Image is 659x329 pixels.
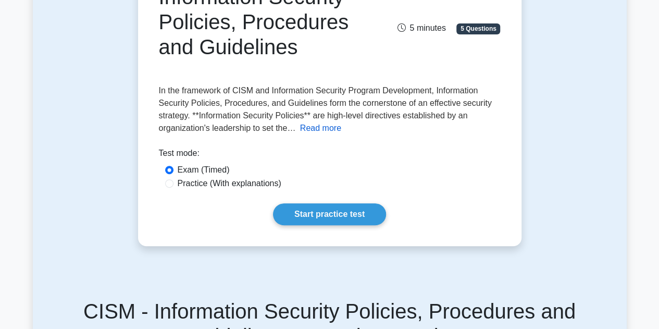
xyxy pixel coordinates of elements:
div: Test mode: [159,147,501,164]
label: Exam (Timed) [178,164,230,176]
span: 5 Questions [456,23,500,34]
button: Read more [300,122,341,135]
label: Practice (With explanations) [178,177,281,190]
span: 5 minutes [397,23,445,32]
span: In the framework of CISM and Information Security Program Development, Information Security Polic... [159,86,492,132]
a: Start practice test [273,203,386,225]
